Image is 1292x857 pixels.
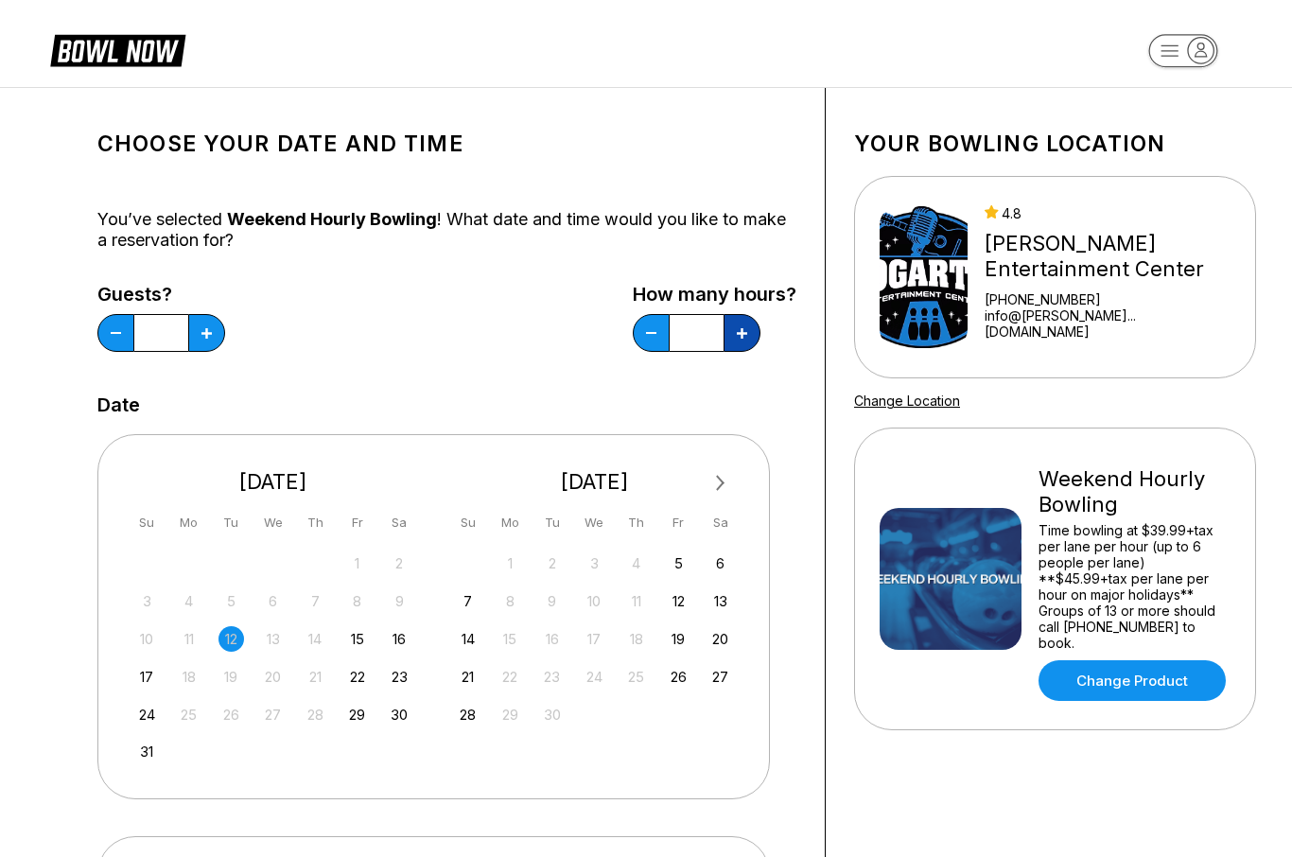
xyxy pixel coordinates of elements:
div: Tu [218,510,244,535]
div: Choose Sunday, August 17th, 2025 [134,664,160,690]
div: Not available Wednesday, September 3rd, 2025 [582,551,607,576]
div: Choose Friday, September 5th, 2025 [666,551,691,576]
div: Not available Friday, August 1st, 2025 [344,551,370,576]
div: Not available Friday, August 8th, 2025 [344,588,370,614]
div: Not available Wednesday, August 6th, 2025 [260,588,286,614]
div: Not available Tuesday, August 19th, 2025 [218,664,244,690]
a: Change Product [1039,660,1226,701]
div: Not available Monday, September 29th, 2025 [498,702,523,727]
div: Not available Wednesday, August 20th, 2025 [260,664,286,690]
div: Not available Monday, August 25th, 2025 [176,702,201,727]
div: Sa [707,510,733,535]
div: [PHONE_NUMBER] [985,291,1231,307]
div: Choose Friday, August 22nd, 2025 [344,664,370,690]
div: Not available Tuesday, August 26th, 2025 [218,702,244,727]
div: Su [455,510,480,535]
div: Choose Sunday, September 14th, 2025 [455,626,480,652]
div: Not available Tuesday, September 16th, 2025 [539,626,565,652]
div: Not available Thursday, August 7th, 2025 [303,588,328,614]
label: How many hours? [633,284,796,305]
div: Not available Tuesday, September 30th, 2025 [539,702,565,727]
div: Not available Tuesday, September 23rd, 2025 [539,664,565,690]
div: 4.8 [985,205,1231,221]
div: Not available Sunday, August 3rd, 2025 [134,588,160,614]
h1: Your bowling location [854,131,1256,157]
div: Not available Tuesday, August 12th, 2025 [218,626,244,652]
div: Not available Thursday, August 21st, 2025 [303,664,328,690]
div: Time bowling at $39.99+tax per lane per hour (up to 6 people per lane) **$45.99+tax per lane per ... [1039,522,1231,651]
div: Weekend Hourly Bowling [1039,466,1231,517]
div: Not available Thursday, August 28th, 2025 [303,702,328,727]
label: Date [97,394,140,415]
div: Fr [344,510,370,535]
div: Choose Friday, August 15th, 2025 [344,626,370,652]
div: Choose Saturday, August 23rd, 2025 [387,664,412,690]
div: Not available Monday, August 18th, 2025 [176,664,201,690]
div: Choose Saturday, August 16th, 2025 [387,626,412,652]
div: [DATE] [448,469,742,495]
div: Not available Thursday, August 14th, 2025 [303,626,328,652]
div: Not available Monday, September 1st, 2025 [498,551,523,576]
div: Choose Saturday, August 30th, 2025 [387,702,412,727]
div: Choose Friday, September 19th, 2025 [666,626,691,652]
div: Not available Wednesday, September 10th, 2025 [582,588,607,614]
div: Su [134,510,160,535]
div: Choose Saturday, September 6th, 2025 [707,551,733,576]
div: Not available Saturday, August 2nd, 2025 [387,551,412,576]
button: Next Month [706,468,736,498]
div: Sa [387,510,412,535]
div: Not available Thursday, September 18th, 2025 [623,626,649,652]
div: Choose Saturday, September 27th, 2025 [707,664,733,690]
div: Not available Tuesday, September 2nd, 2025 [539,551,565,576]
div: Th [303,510,328,535]
a: info@[PERSON_NAME]...[DOMAIN_NAME] [985,307,1231,340]
div: Th [623,510,649,535]
div: Not available Thursday, September 4th, 2025 [623,551,649,576]
div: [DATE] [127,469,420,495]
div: Choose Saturday, September 13th, 2025 [707,588,733,614]
div: Not available Wednesday, August 27th, 2025 [260,702,286,727]
div: month 2025-09 [453,549,737,727]
div: Not available Monday, September 22nd, 2025 [498,664,523,690]
img: Bogart's Entertainment Center [880,206,968,348]
div: You’ve selected ! What date and time would you like to make a reservation for? [97,209,796,251]
div: Fr [666,510,691,535]
div: Choose Friday, September 26th, 2025 [666,664,691,690]
img: Weekend Hourly Bowling [880,508,1021,650]
div: Not available Monday, August 4th, 2025 [176,588,201,614]
div: Tu [539,510,565,535]
div: Not available Thursday, September 11th, 2025 [623,588,649,614]
div: Not available Monday, September 8th, 2025 [498,588,523,614]
div: We [582,510,607,535]
label: Guests? [97,284,225,305]
div: Not available Sunday, August 10th, 2025 [134,626,160,652]
div: [PERSON_NAME] Entertainment Center [985,231,1231,282]
div: Not available Wednesday, August 13th, 2025 [260,626,286,652]
div: Choose Sunday, September 28th, 2025 [455,702,480,727]
div: Not available Tuesday, September 9th, 2025 [539,588,565,614]
div: Choose Saturday, September 20th, 2025 [707,626,733,652]
div: Mo [498,510,523,535]
div: Not available Thursday, September 25th, 2025 [623,664,649,690]
div: Choose Friday, September 12th, 2025 [666,588,691,614]
div: Not available Wednesday, September 17th, 2025 [582,626,607,652]
div: Not available Tuesday, August 5th, 2025 [218,588,244,614]
div: Choose Sunday, August 24th, 2025 [134,702,160,727]
div: Choose Sunday, September 7th, 2025 [455,588,480,614]
div: month 2025-08 [131,549,415,765]
h1: Choose your Date and time [97,131,796,157]
div: Not available Saturday, August 9th, 2025 [387,588,412,614]
div: Choose Friday, August 29th, 2025 [344,702,370,727]
span: Weekend Hourly Bowling [227,209,437,229]
a: Change Location [854,393,960,409]
div: Mo [176,510,201,535]
div: Not available Wednesday, September 24th, 2025 [582,664,607,690]
div: We [260,510,286,535]
div: Not available Monday, August 11th, 2025 [176,626,201,652]
div: Not available Monday, September 15th, 2025 [498,626,523,652]
div: Choose Sunday, September 21st, 2025 [455,664,480,690]
div: Choose Sunday, August 31st, 2025 [134,739,160,764]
